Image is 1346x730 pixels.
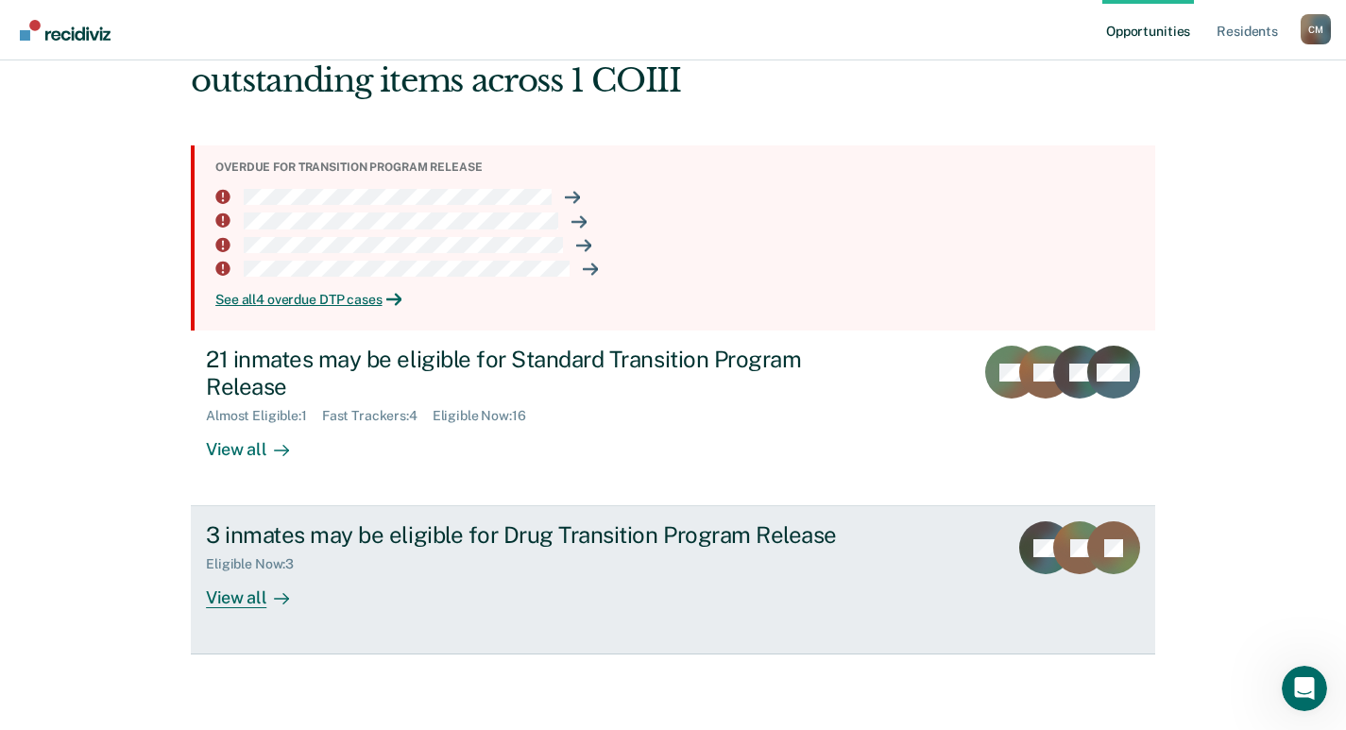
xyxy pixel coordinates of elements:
[206,572,312,609] div: View all
[1282,666,1327,711] iframe: Intercom live chat
[322,408,433,424] div: Fast Trackers : 4
[20,20,111,41] img: Recidiviz
[191,23,963,100] div: Hi, [PERSON_NAME]. We’ve found some outstanding items across 1 COIII
[206,346,869,400] div: 21 inmates may be eligible for Standard Transition Program Release
[206,424,312,461] div: View all
[206,556,309,572] div: Eligible Now : 3
[191,331,1155,506] a: 21 inmates may be eligible for Standard Transition Program ReleaseAlmost Eligible:1Fast Trackers:...
[206,521,869,549] div: 3 inmates may be eligible for Drug Transition Program Release
[191,506,1155,654] a: 3 inmates may be eligible for Drug Transition Program ReleaseEligible Now:3View all
[215,161,1140,174] div: Overdue for transition program release
[1301,14,1331,44] button: Profile dropdown button
[215,292,1140,308] div: See all 4 overdue DTP cases
[433,408,541,424] div: Eligible Now : 16
[215,292,1140,308] a: See all4 overdue DTP cases
[1301,14,1331,44] div: C M
[206,408,322,424] div: Almost Eligible : 1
